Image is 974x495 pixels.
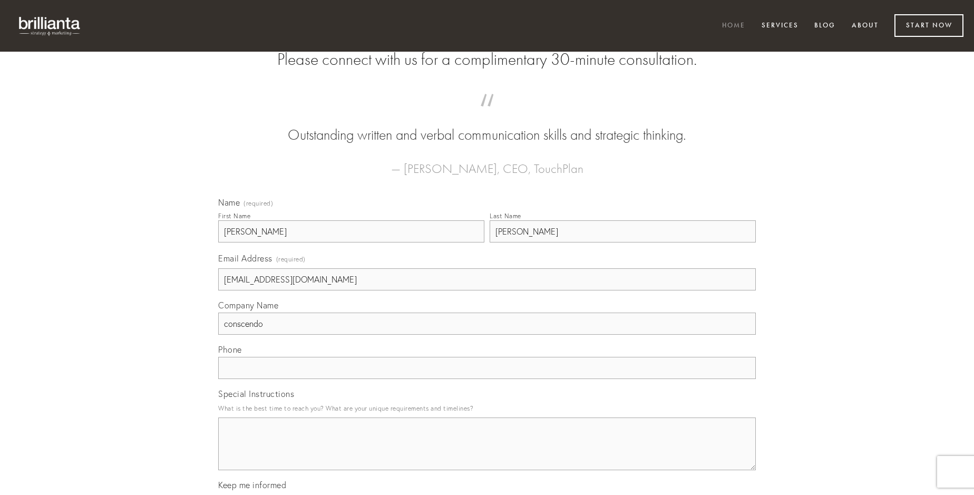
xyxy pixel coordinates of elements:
[807,17,842,35] a: Blog
[218,212,250,220] div: First Name
[235,104,739,125] span: “
[845,17,885,35] a: About
[235,104,739,145] blockquote: Outstanding written and verbal communication skills and strategic thinking.
[235,145,739,179] figcaption: — [PERSON_NAME], CEO, TouchPlan
[276,252,306,266] span: (required)
[218,480,286,490] span: Keep me informed
[11,11,90,41] img: brillianta - research, strategy, marketing
[218,197,240,208] span: Name
[218,401,756,415] p: What is the best time to reach you? What are your unique requirements and timelines?
[244,200,273,207] span: (required)
[218,300,278,310] span: Company Name
[755,17,805,35] a: Services
[218,389,294,399] span: Special Instructions
[218,344,242,355] span: Phone
[218,253,272,264] span: Email Address
[490,212,521,220] div: Last Name
[218,50,756,70] h2: Please connect with us for a complimentary 30-minute consultation.
[894,14,963,37] a: Start Now
[715,17,752,35] a: Home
